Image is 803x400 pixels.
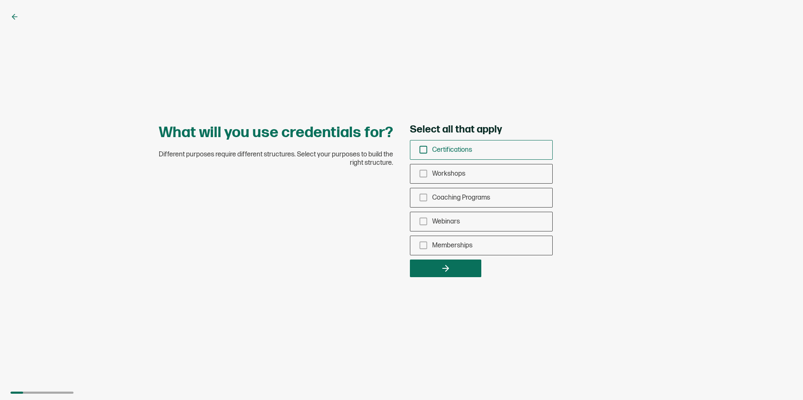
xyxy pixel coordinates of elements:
[159,123,393,142] h1: What will you use credentials for?
[432,170,465,178] span: Workshops
[761,360,803,400] iframe: Chat Widget
[432,242,472,249] span: Memberships
[158,151,393,167] span: Different purposes require different structures. Select your purposes to build the right structure.
[410,140,553,255] div: checkbox-group
[432,146,472,154] span: Certifications
[432,218,460,226] span: Webinars
[410,123,502,136] span: Select all that apply
[432,194,490,202] span: Coaching Programs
